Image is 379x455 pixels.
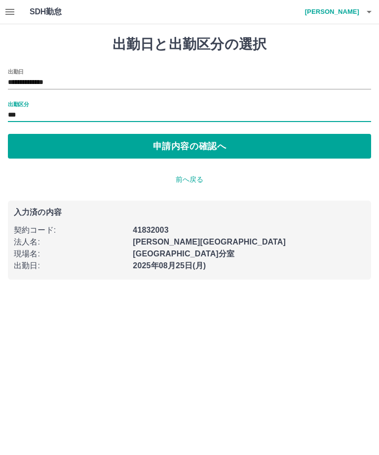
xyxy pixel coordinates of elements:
b: [PERSON_NAME][GEOGRAPHIC_DATA] [133,238,286,246]
b: 41832003 [133,226,168,234]
label: 出勤日 [8,68,24,75]
button: 申請内容の確認へ [8,134,371,159]
p: 前へ戻る [8,174,371,185]
label: 出勤区分 [8,100,29,108]
h1: 出勤日と出勤区分の選択 [8,36,371,53]
p: 現場名 : [14,248,127,260]
p: 契約コード : [14,224,127,236]
p: 入力済の内容 [14,208,365,216]
p: 出勤日 : [14,260,127,272]
p: 法人名 : [14,236,127,248]
b: 2025年08月25日(月) [133,261,206,270]
b: [GEOGRAPHIC_DATA]分室 [133,249,234,258]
